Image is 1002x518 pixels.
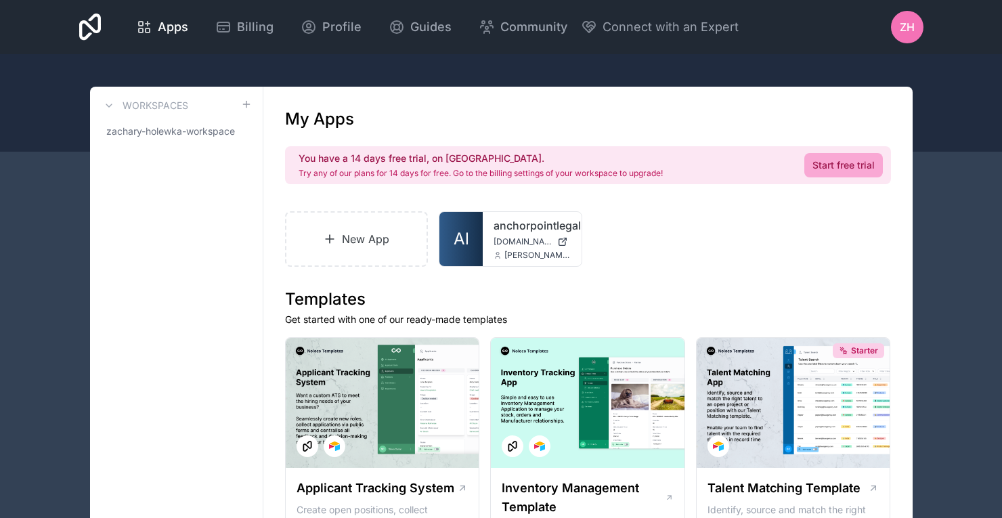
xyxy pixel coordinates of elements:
[285,108,354,130] h1: My Apps
[125,12,199,42] a: Apps
[329,441,340,452] img: Airtable Logo
[502,479,664,517] h1: Inventory Management Template
[500,18,567,37] span: Community
[900,19,915,35] span: ZH
[804,153,883,177] a: Start free trial
[494,217,571,234] a: anchorpointlegal
[123,99,188,112] h3: Workspaces
[322,18,362,37] span: Profile
[603,18,739,37] span: Connect with an Expert
[106,125,235,138] span: zachary-holewka-workspace
[713,441,724,452] img: Airtable Logo
[299,168,663,179] p: Try any of our plans for 14 days for free. Go to the billing settings of your workspace to upgrade!
[504,250,571,261] span: [PERSON_NAME][EMAIL_ADDRESS][DOMAIN_NAME]
[534,441,545,452] img: Airtable Logo
[285,288,891,310] h1: Templates
[101,119,252,144] a: zachary-holewka-workspace
[494,236,571,247] a: [DOMAIN_NAME]
[290,12,372,42] a: Profile
[299,152,663,165] h2: You have a 14 days free trial, on [GEOGRAPHIC_DATA].
[468,12,578,42] a: Community
[439,212,483,266] a: Al
[285,313,891,326] p: Get started with one of our ready-made templates
[285,211,429,267] a: New App
[410,18,452,37] span: Guides
[707,479,861,498] h1: Talent Matching Template
[237,18,274,37] span: Billing
[158,18,188,37] span: Apps
[204,12,284,42] a: Billing
[297,479,454,498] h1: Applicant Tracking System
[101,98,188,114] a: Workspaces
[378,12,462,42] a: Guides
[454,228,469,250] span: Al
[581,18,739,37] button: Connect with an Expert
[851,345,878,356] span: Starter
[494,236,552,247] span: [DOMAIN_NAME]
